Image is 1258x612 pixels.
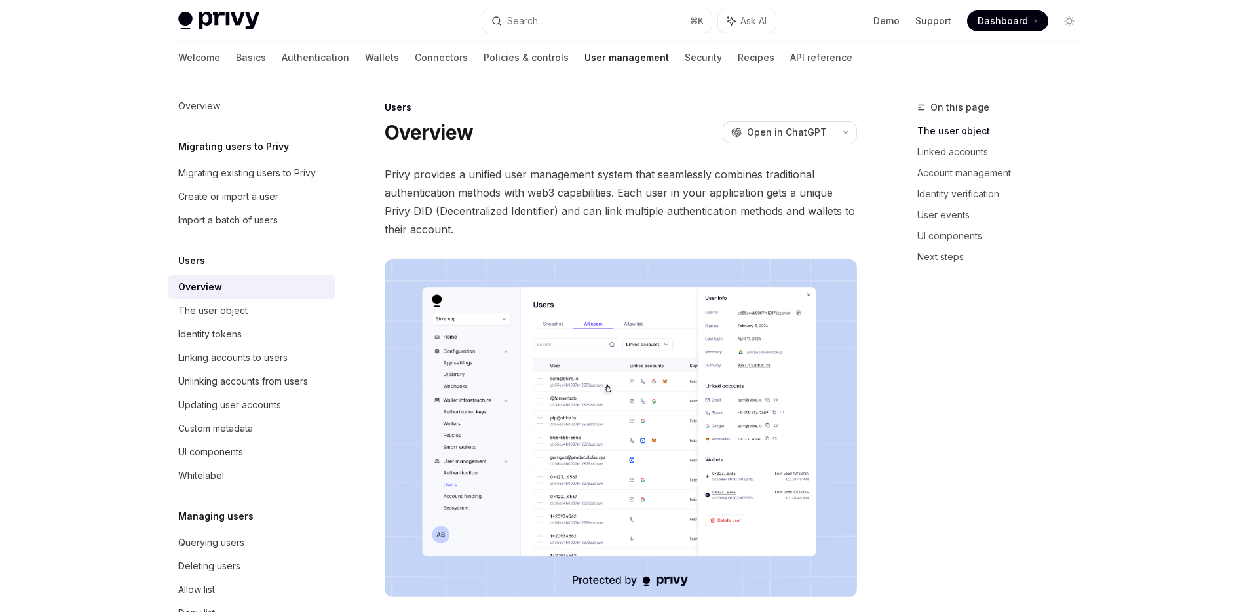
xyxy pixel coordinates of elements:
span: ⌘ K [690,16,704,26]
a: Identity tokens [168,322,335,346]
button: Open in ChatGPT [723,121,835,143]
div: Custom metadata [178,421,253,436]
span: Ask AI [740,14,767,28]
img: images/Users2.png [385,259,857,597]
button: Search...⌘K [482,9,712,33]
div: Users [385,101,857,114]
a: Welcome [178,42,220,73]
a: Updating user accounts [168,393,335,417]
span: Privy provides a unified user management system that seamlessly combines traditional authenticati... [385,165,857,239]
div: Allow list [178,582,215,598]
a: UI components [917,225,1090,246]
a: UI components [168,440,335,464]
a: Overview [168,275,335,299]
div: Deleting users [178,558,240,574]
a: Linking accounts to users [168,346,335,370]
a: User events [917,204,1090,225]
a: Create or import a user [168,185,335,208]
div: UI components [178,444,243,460]
h1: Overview [385,121,473,144]
a: Policies & controls [484,42,569,73]
a: User management [584,42,669,73]
div: Unlinking accounts from users [178,373,308,389]
a: Migrating existing users to Privy [168,161,335,185]
a: Connectors [415,42,468,73]
div: Overview [178,279,222,295]
div: Whitelabel [178,468,224,484]
div: The user object [178,303,248,318]
button: Toggle dark mode [1059,10,1080,31]
a: Import a batch of users [168,208,335,232]
a: Wallets [365,42,399,73]
span: On this page [930,100,989,115]
h5: Migrating users to Privy [178,139,289,155]
button: Ask AI [718,9,776,33]
a: Security [685,42,722,73]
a: Overview [168,94,335,118]
a: Recipes [738,42,774,73]
a: Next steps [917,246,1090,267]
a: Account management [917,163,1090,183]
div: Overview [178,98,220,114]
div: Search... [507,13,544,29]
a: The user object [168,299,335,322]
div: Querying users [178,535,244,550]
a: Support [915,14,951,28]
a: Deleting users [168,554,335,578]
a: Basics [236,42,266,73]
div: Linking accounts to users [178,350,288,366]
div: Import a batch of users [178,212,278,228]
a: Whitelabel [168,464,335,488]
a: Allow list [168,578,335,602]
div: Create or import a user [178,189,278,204]
a: Querying users [168,531,335,554]
a: Dashboard [967,10,1048,31]
h5: Users [178,253,205,269]
div: Updating user accounts [178,397,281,413]
h5: Managing users [178,508,254,524]
img: light logo [178,12,259,30]
a: Authentication [282,42,349,73]
a: The user object [917,121,1090,142]
div: Identity tokens [178,326,242,342]
a: API reference [790,42,852,73]
span: Open in ChatGPT [747,126,827,139]
span: Dashboard [978,14,1028,28]
a: Identity verification [917,183,1090,204]
a: Unlinking accounts from users [168,370,335,393]
a: Demo [873,14,900,28]
a: Linked accounts [917,142,1090,163]
div: Migrating existing users to Privy [178,165,316,181]
a: Custom metadata [168,417,335,440]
